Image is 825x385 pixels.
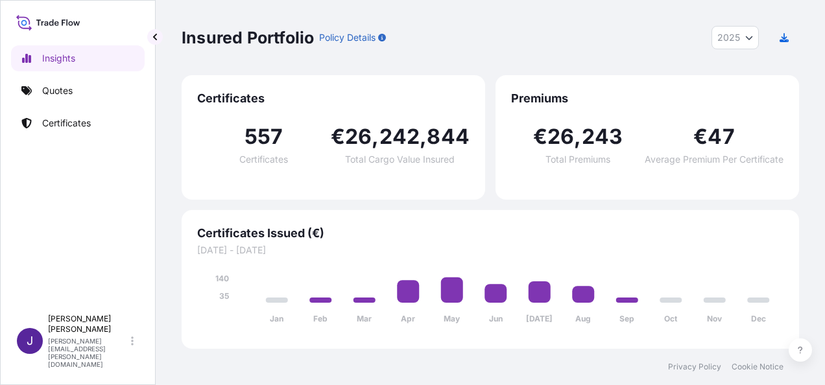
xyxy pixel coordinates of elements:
span: Certificates Issued (€) [197,226,783,241]
tspan: Jan [270,314,283,323]
a: Certificates [11,110,145,136]
span: J [27,334,33,347]
p: Quotes [42,84,73,97]
span: Certificates [239,155,288,164]
p: [PERSON_NAME] [PERSON_NAME] [48,314,128,334]
a: Privacy Policy [668,362,721,372]
span: , [574,126,581,147]
tspan: [DATE] [526,314,553,323]
span: 47 [708,126,734,147]
button: Year Selector [711,26,759,49]
tspan: Oct [664,314,678,323]
tspan: 35 [219,291,229,301]
tspan: 140 [215,274,229,283]
span: Certificates [197,91,470,106]
p: [PERSON_NAME][EMAIL_ADDRESS][PERSON_NAME][DOMAIN_NAME] [48,337,128,368]
tspan: Dec [751,314,766,323]
tspan: Nov [707,314,723,323]
span: € [331,126,345,147]
p: Certificates [42,117,91,130]
tspan: Sep [619,314,634,323]
span: Total Cargo Value Insured [345,155,455,164]
tspan: Aug [575,314,591,323]
span: 242 [379,126,420,147]
p: Policy Details [319,31,376,44]
span: 844 [427,126,470,147]
span: 2025 [717,31,740,44]
span: [DATE] - [DATE] [197,244,783,257]
tspan: Apr [401,314,415,323]
a: Cookie Notice [732,362,783,372]
tspan: Mar [357,314,372,323]
span: Average Premium Per Certificate [645,155,783,164]
span: 26 [547,126,574,147]
a: Insights [11,45,145,71]
p: Insights [42,52,75,65]
span: 557 [245,126,283,147]
span: Premiums [511,91,783,106]
a: Quotes [11,78,145,104]
p: Insured Portfolio [182,27,314,48]
span: € [693,126,708,147]
tspan: Feb [313,314,328,323]
span: 26 [345,126,372,147]
span: 243 [582,126,623,147]
tspan: May [444,314,460,323]
span: Total Premiums [545,155,610,164]
tspan: Jun [489,314,503,323]
span: , [420,126,427,147]
span: € [533,126,547,147]
span: , [372,126,379,147]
